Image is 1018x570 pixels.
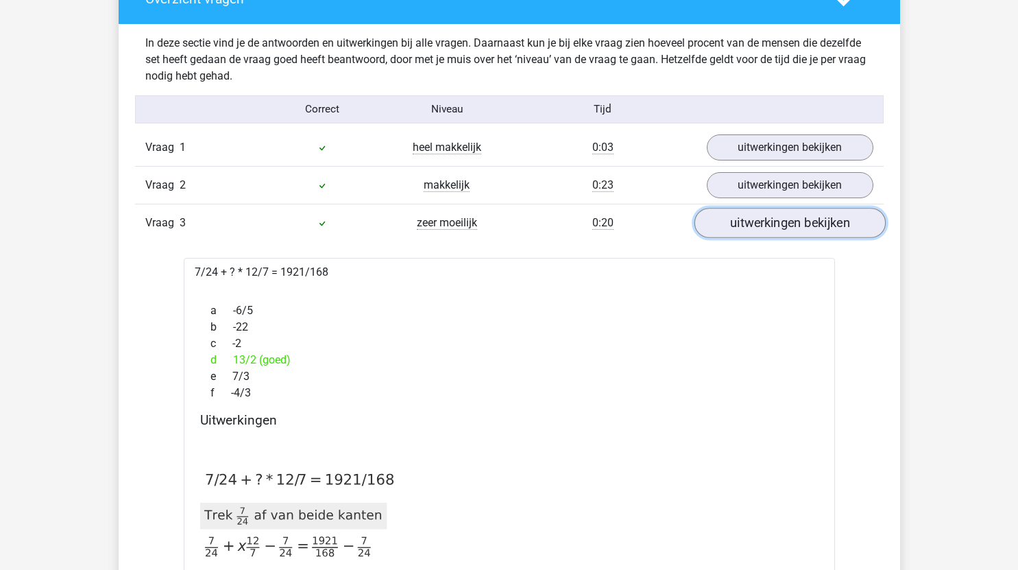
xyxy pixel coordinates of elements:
span: heel makkelijk [413,141,481,154]
a: uitwerkingen bekijken [707,172,873,198]
span: 0:23 [592,178,614,192]
span: f [210,385,231,401]
div: Correct [260,102,385,117]
span: Vraag [145,177,180,193]
a: uitwerkingen bekijken [694,208,885,238]
span: 0:20 [592,216,614,230]
span: b [210,319,233,335]
span: Vraag [145,215,180,231]
div: In deze sectie vind je de antwoorden en uitwerkingen bij alle vragen. Daarnaast kun je bij elke v... [135,35,884,84]
span: a [210,302,233,319]
div: Niveau [385,102,509,117]
span: c [210,335,232,352]
span: zeer moeilijk [417,216,477,230]
h4: Uitwerkingen [200,412,819,428]
div: -2 [200,335,819,352]
div: 7/3 [200,368,819,385]
span: 1 [180,141,186,154]
span: 3 [180,216,186,229]
div: Tijd [509,102,696,117]
span: d [210,352,233,368]
span: makkelijk [424,178,470,192]
div: 13/2 (goed) [200,352,819,368]
span: e [210,368,232,385]
div: -22 [200,319,819,335]
span: 2 [180,178,186,191]
a: uitwerkingen bekijken [707,134,873,161]
div: -4/3 [200,385,819,401]
span: 0:03 [592,141,614,154]
span: Vraag [145,139,180,156]
div: -6/5 [200,302,819,319]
